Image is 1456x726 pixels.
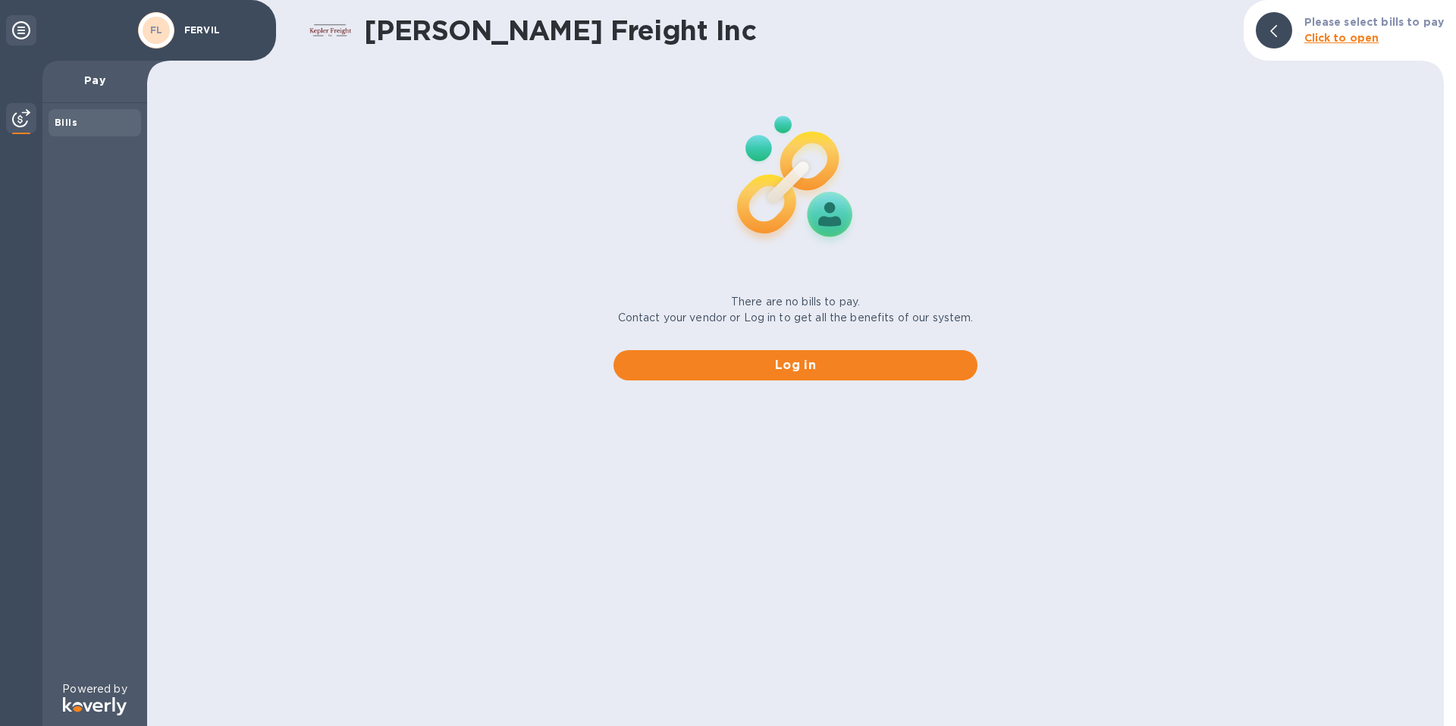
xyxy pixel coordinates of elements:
[150,24,163,36] b: FL
[62,681,127,697] p: Powered by
[55,117,77,128] b: Bills
[184,25,260,36] p: FERVIL
[63,697,127,715] img: Logo
[613,350,977,380] button: Log in
[1304,16,1444,28] b: Please select bills to pay
[1304,32,1379,44] b: Click to open
[618,294,974,326] p: There are no bills to pay. Contact your vendor or Log in to get all the benefits of our system.
[626,356,965,374] span: Log in
[55,73,135,88] p: Pay
[364,14,1232,46] h1: [PERSON_NAME] Freight Inc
